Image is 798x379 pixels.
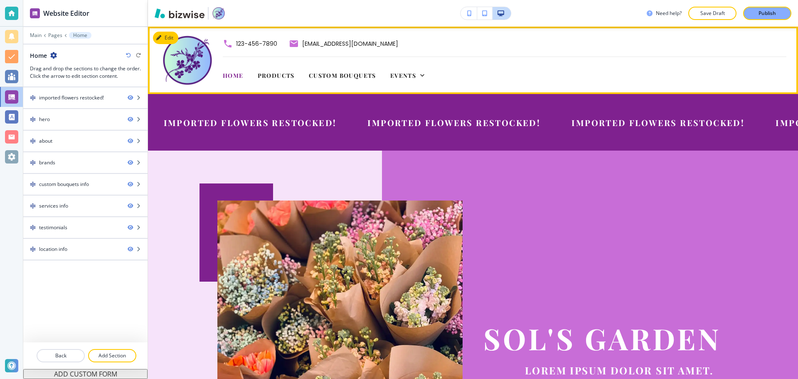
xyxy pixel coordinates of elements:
h3: Drag and drop the sections to change the order. Click the arrow to edit section content. [30,65,141,80]
button: Back [37,349,85,362]
div: custom bouquets info [39,181,89,188]
a: 123-456-7890 [223,39,277,49]
p: imported flowers restocked! [352,117,525,128]
div: hero [39,116,50,123]
img: Drag [30,116,36,122]
a: [EMAIL_ADDRESS][DOMAIN_NAME] [289,39,398,49]
span: Home [223,72,244,79]
img: Drag [30,203,36,209]
div: Dragbrands [23,152,148,173]
div: Dragtestimonials [23,217,148,238]
button: Home [69,32,91,39]
img: Drag [30,138,36,144]
div: Dragservices info [23,196,148,216]
div: imported flowers restocked! [39,94,104,102]
img: editor icon [30,8,40,18]
p: [EMAIL_ADDRESS][DOMAIN_NAME] [302,39,398,49]
div: Draglocation info [23,239,148,260]
button: Add Section [88,349,136,362]
img: Drag [30,181,36,187]
span: Custom Bouquets [309,72,376,79]
p: Save Draft [699,10,726,17]
div: Draghero [23,109,148,130]
h1: Sol's Garden [483,322,729,355]
p: Home [73,32,87,38]
button: Publish [743,7,791,20]
button: ADD CUSTOM FORM [23,369,148,379]
div: location info [39,245,67,253]
p: 123-456-7890 [236,39,277,49]
p: imported flowers restocked! [148,117,321,128]
button: Edit [153,32,178,44]
h2: Website Editor [43,8,89,18]
h3: Need help? [656,10,682,17]
div: Dragcustom bouquets info [23,174,148,195]
h2: Home [30,51,47,60]
p: Back [37,352,84,359]
p: imported flowers restocked! [557,117,729,128]
img: Bizwise Logo [155,8,204,18]
div: services info [39,202,68,210]
div: about [39,137,52,145]
div: brands [39,159,55,166]
span: Products [258,72,295,79]
button: Main [30,32,42,38]
img: Sol's Garden [160,33,214,87]
img: Your Logo [212,7,225,20]
p: Lorem ipsum dolor sit amet. [525,364,729,377]
p: Publish [759,10,776,17]
div: Dragimported flowers restocked! [23,87,148,108]
div: testimonials [39,224,67,231]
div: Events [390,71,424,79]
p: Add Section [89,352,135,359]
div: Dragabout [23,131,148,151]
span: Events [390,72,416,79]
img: Drag [30,246,36,252]
button: Save Draft [688,7,736,20]
img: Drag [30,95,36,101]
img: Drag [30,225,36,230]
img: Drag [30,160,36,166]
button: Pages [48,32,62,38]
